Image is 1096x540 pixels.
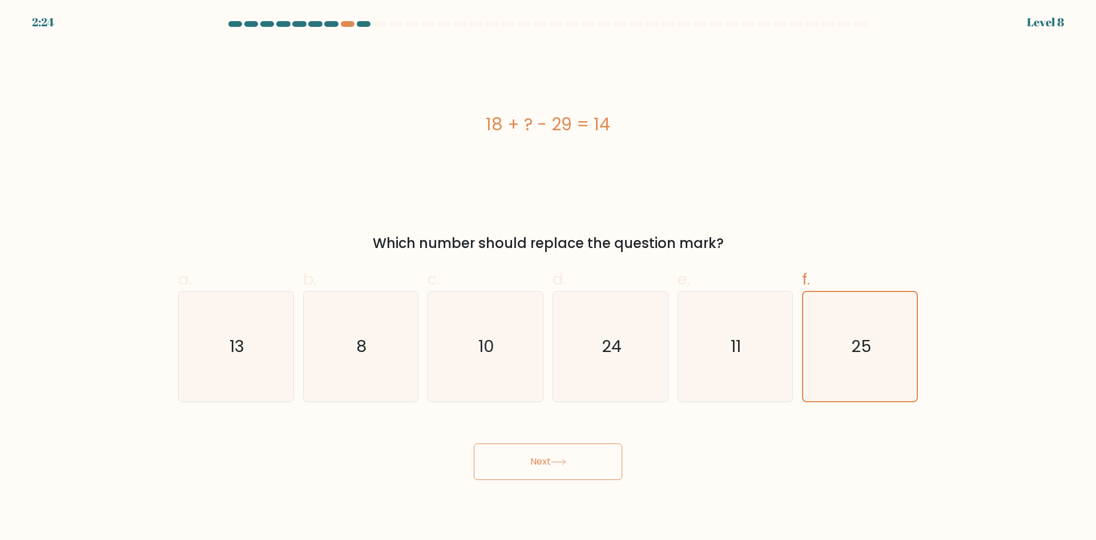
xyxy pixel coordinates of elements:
div: Level 8 [1027,14,1064,31]
text: 10 [479,335,495,358]
text: 11 [731,335,742,358]
span: b. [303,268,317,290]
text: 25 [851,335,871,358]
span: c. [428,268,440,290]
text: 13 [229,335,244,358]
div: 18 + ? - 29 = 14 [178,111,918,137]
span: a. [178,268,192,290]
div: 2:24 [32,14,54,31]
span: d. [553,268,566,290]
span: f. [802,268,810,290]
text: 24 [602,335,622,358]
button: Next [474,443,622,480]
span: e. [678,268,690,290]
text: 8 [357,335,367,358]
div: Which number should replace the question mark? [185,233,911,254]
